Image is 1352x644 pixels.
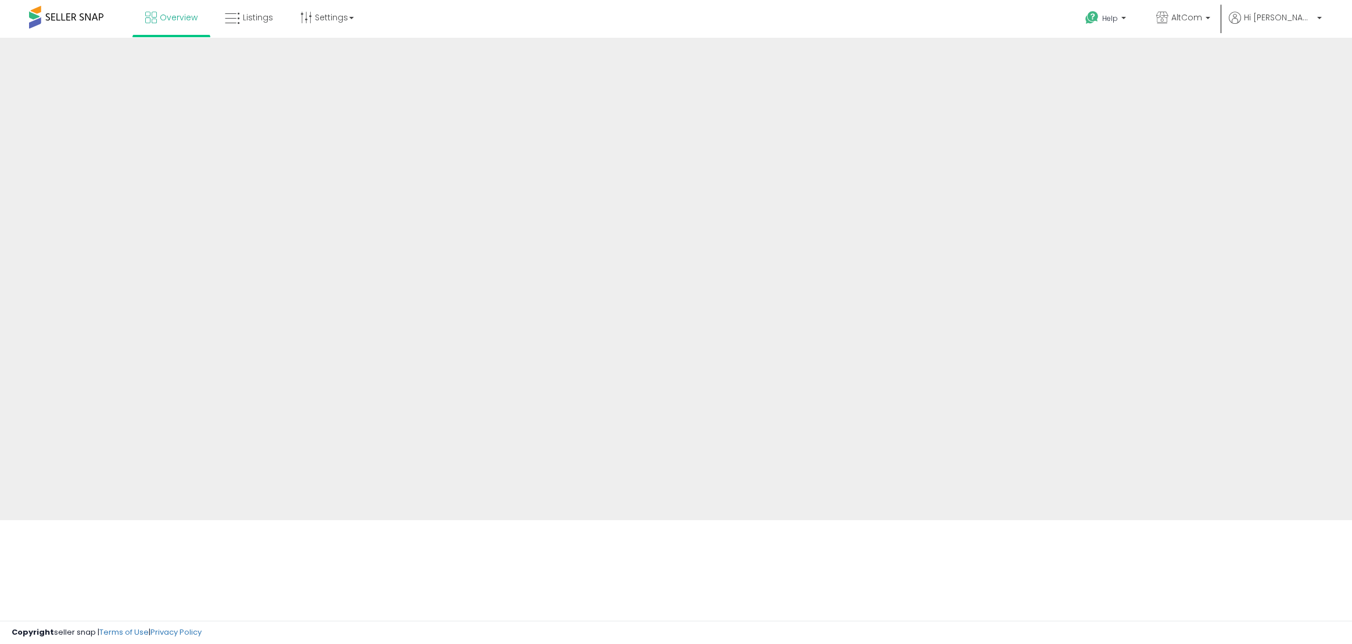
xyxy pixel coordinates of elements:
[1102,13,1118,23] span: Help
[160,12,198,23] span: Overview
[1229,12,1322,38] a: Hi [PERSON_NAME]
[1171,12,1202,23] span: AltCom
[1085,10,1099,25] i: Get Help
[1076,2,1138,38] a: Help
[243,12,273,23] span: Listings
[1244,12,1314,23] span: Hi [PERSON_NAME]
